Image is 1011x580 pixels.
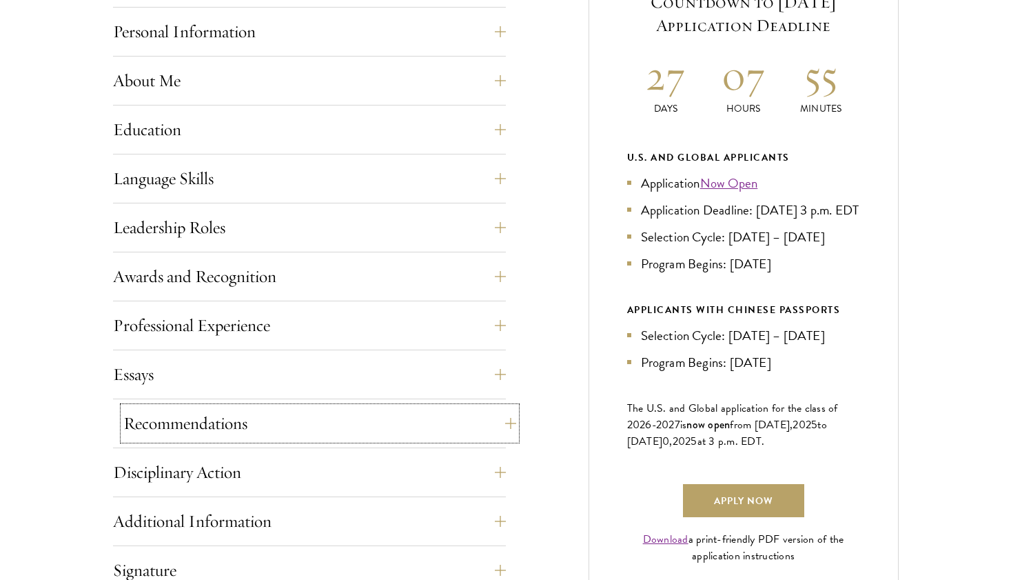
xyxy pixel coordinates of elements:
[123,407,516,440] button: Recommendations
[662,433,669,450] span: 0
[793,417,811,433] span: 202
[700,173,758,193] a: Now Open
[669,433,672,450] span: ,
[113,211,506,244] button: Leadership Roles
[627,227,860,247] li: Selection Cycle: [DATE] – [DATE]
[652,417,675,433] span: -202
[782,101,860,116] p: Minutes
[704,101,782,116] p: Hours
[113,505,506,538] button: Additional Information
[113,64,506,97] button: About Me
[697,433,765,450] span: at 3 p.m. EDT.
[645,417,651,433] span: 6
[680,417,687,433] span: is
[113,309,506,342] button: Professional Experience
[811,417,817,433] span: 5
[627,200,860,220] li: Application Deadline: [DATE] 3 p.m. EDT
[782,50,860,101] h2: 55
[675,417,680,433] span: 7
[627,101,705,116] p: Days
[627,417,827,450] span: to [DATE]
[113,162,506,195] button: Language Skills
[683,484,804,517] a: Apply Now
[704,50,782,101] h2: 07
[627,254,860,274] li: Program Begins: [DATE]
[643,531,688,548] a: Download
[113,113,506,146] button: Education
[673,433,691,450] span: 202
[113,260,506,293] button: Awards and Recognition
[686,417,730,432] span: now open
[113,15,506,48] button: Personal Information
[627,352,860,372] li: Program Begins: [DATE]
[627,531,860,564] div: a print-friendly PDF version of the application instructions
[627,50,705,101] h2: 27
[691,433,697,450] span: 5
[730,417,793,433] span: from [DATE],
[627,326,860,346] li: Selection Cycle: [DATE] – [DATE]
[627,149,860,166] div: U.S. and Global Applicants
[627,400,838,433] span: The U.S. and Global application for the class of 202
[113,456,506,489] button: Disciplinary Action
[627,301,860,319] div: APPLICANTS WITH CHINESE PASSPORTS
[627,173,860,193] li: Application
[113,358,506,391] button: Essays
